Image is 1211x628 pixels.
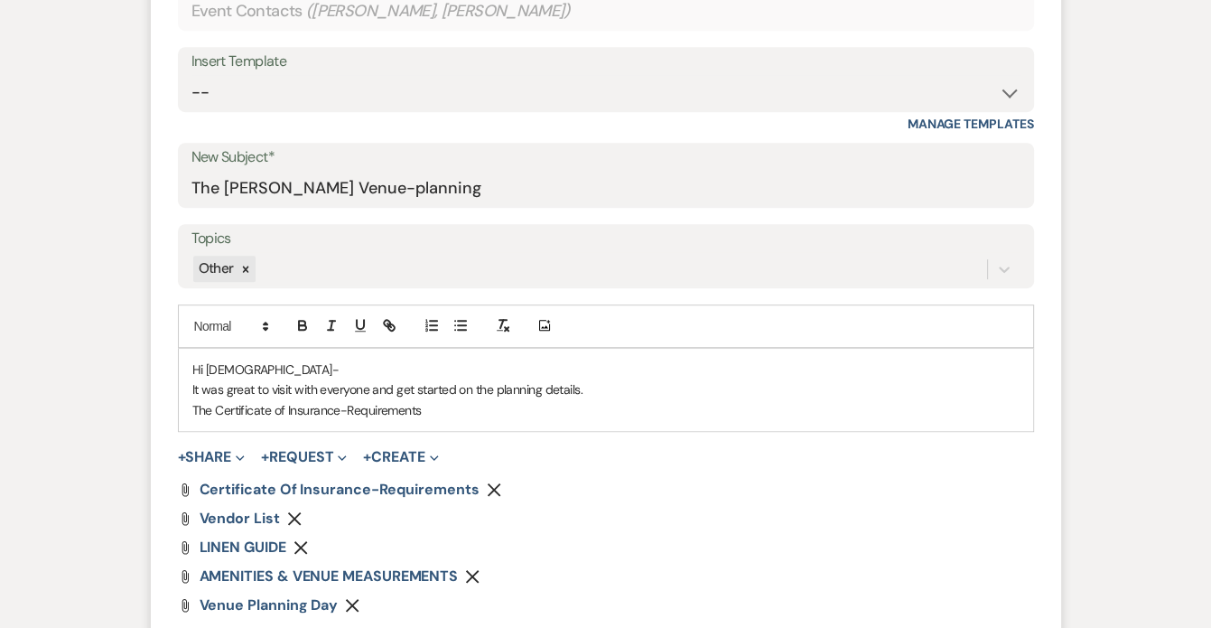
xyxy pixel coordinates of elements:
[192,360,1020,380] p: Hi [DEMOGRAPHIC_DATA]-
[200,511,280,526] a: Vendor List
[192,400,1020,420] p: The Certificate of Insurance-Requirements
[200,595,339,614] span: Venue Planning Day
[200,567,459,586] span: AMENITIES & VENUE MEASUREMENTS
[191,49,1020,75] div: Insert Template
[191,226,1020,252] label: Topics
[261,450,269,464] span: +
[192,380,1020,399] p: It was great to visit with everyone and get started on the planning details.
[200,538,286,557] span: LINEN GUIDE
[178,450,186,464] span: +
[200,483,480,497] a: Certificate of Insurance-Requirements
[200,569,459,584] a: AMENITIES & VENUE MEASUREMENTS
[363,450,438,464] button: Create
[200,480,480,499] span: Certificate of Insurance-Requirements
[261,450,347,464] button: Request
[363,450,371,464] span: +
[191,145,1020,171] label: New Subject*
[200,509,280,528] span: Vendor List
[200,598,339,613] a: Venue Planning Day
[193,256,237,282] div: Other
[178,450,246,464] button: Share
[200,540,286,555] a: LINEN GUIDE
[908,116,1034,132] a: Manage Templates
